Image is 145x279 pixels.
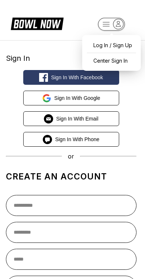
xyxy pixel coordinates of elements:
[86,39,137,52] a: Log In / Sign Up
[6,171,137,182] h1: Create an account
[56,116,98,122] span: Sign in with Email
[6,153,137,160] div: or
[23,111,119,126] button: Sign in with Email
[51,74,103,80] span: Sign in with Facebook
[86,54,137,67] a: Center Sign In
[54,95,100,101] span: Sign in with Google
[23,70,119,85] button: Sign in with Facebook
[55,136,99,142] span: Sign in with Phone
[23,132,119,147] button: Sign in with Phone
[6,54,137,63] div: Sign In
[23,91,119,105] button: Sign in with Google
